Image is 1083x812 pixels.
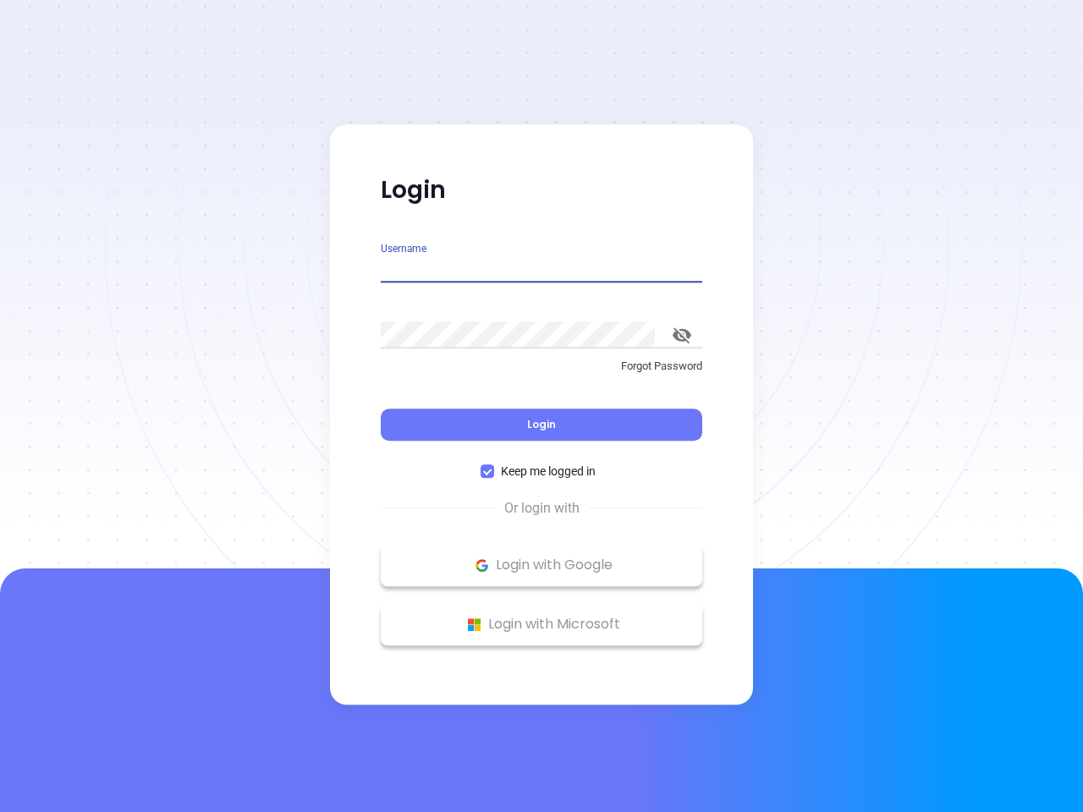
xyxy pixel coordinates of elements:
[662,315,702,355] button: toggle password visibility
[381,603,702,645] button: Microsoft Logo Login with Microsoft
[381,358,702,375] p: Forgot Password
[389,612,694,637] p: Login with Microsoft
[381,544,702,586] button: Google Logo Login with Google
[471,555,492,576] img: Google Logo
[389,552,694,578] p: Login with Google
[381,175,702,206] p: Login
[464,614,485,635] img: Microsoft Logo
[527,417,556,431] span: Login
[381,244,426,254] label: Username
[494,462,602,480] span: Keep me logged in
[381,409,702,441] button: Login
[381,358,702,388] a: Forgot Password
[496,498,588,518] span: Or login with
